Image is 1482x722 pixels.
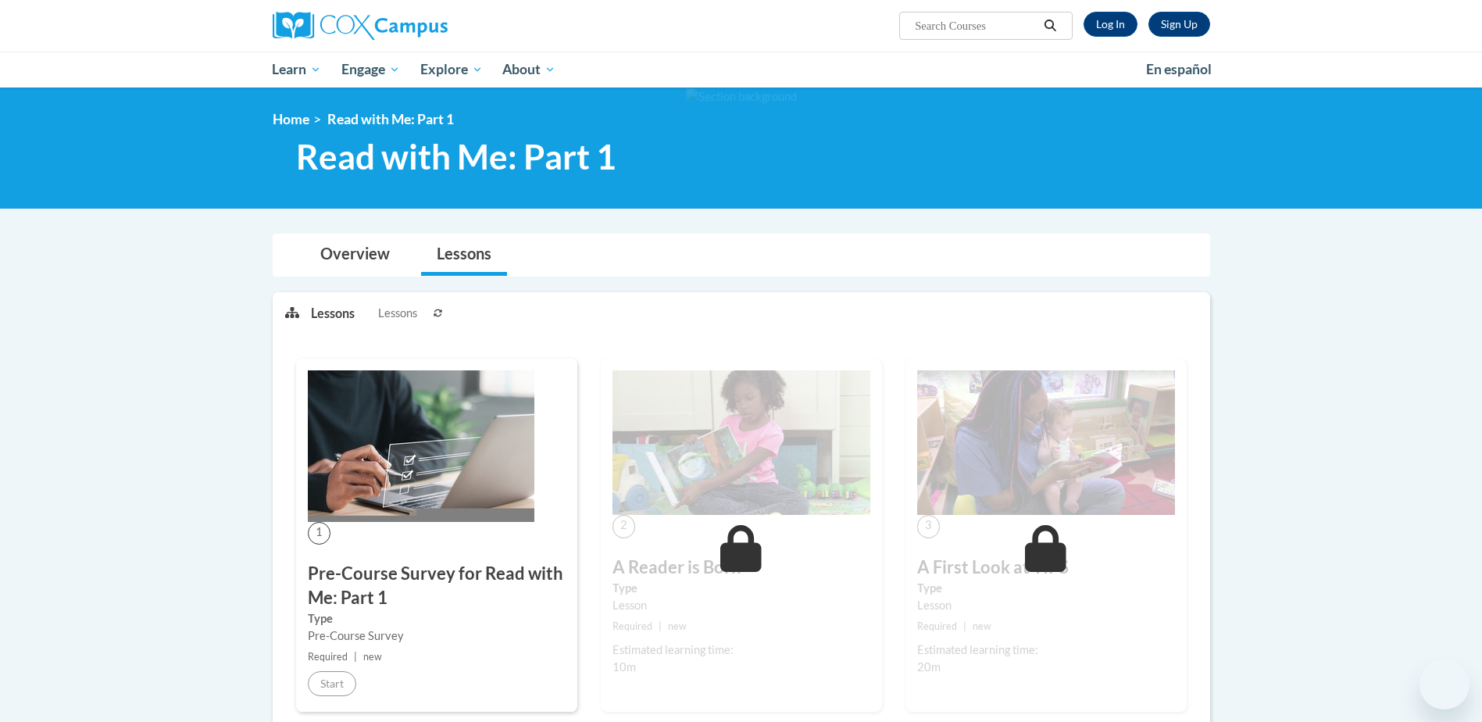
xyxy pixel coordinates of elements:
span: Learn [272,60,321,79]
span: Required [917,620,957,632]
a: About [492,52,566,88]
label: Type [308,610,566,627]
span: 1 [308,522,330,545]
a: En español [1136,53,1222,86]
a: Register [1148,12,1210,37]
img: Course Image [612,370,870,516]
span: Required [308,651,348,663]
span: Read with Me: Part 1 [296,136,616,177]
h3: Pre-Course Survey for Read with Me: Part 1 [308,562,566,610]
a: Learn [262,52,332,88]
span: 10m [612,660,636,674]
div: Pre-Course Survey [308,627,566,645]
span: Engage [341,60,400,79]
a: Explore [410,52,493,88]
a: Log In [1084,12,1137,37]
a: Home [273,111,309,127]
a: Overview [305,234,405,276]
span: | [963,620,966,632]
input: Search Courses [913,16,1038,35]
span: Read with Me: Part 1 [327,111,454,127]
span: new [363,651,382,663]
span: 2 [612,515,635,538]
div: Estimated learning time: [917,642,1175,659]
img: Section background [686,88,797,105]
span: 20m [917,660,941,674]
span: 3 [917,515,940,538]
img: Course Image [917,370,1175,516]
span: About [502,60,555,79]
iframe: Button to launch messaging window [1420,659,1470,709]
a: Engage [331,52,410,88]
span: Explore [420,60,483,79]
div: Lesson [917,597,1175,614]
label: Type [917,580,1175,597]
span: | [354,651,357,663]
img: Cox Campus [273,12,448,40]
span: En español [1146,61,1212,77]
h3: A Reader is Born [612,556,870,580]
label: Type [612,580,870,597]
span: Lessons [378,305,417,322]
span: | [659,620,662,632]
div: Lesson [612,597,870,614]
a: Lessons [421,234,507,276]
h3: A First Look at TIPS [917,556,1175,580]
span: new [668,620,687,632]
span: Required [612,620,652,632]
img: Course Image [308,370,534,522]
button: Search [1038,16,1062,35]
span: new [973,620,991,632]
a: Cox Campus [273,12,570,40]
div: Estimated learning time: [612,642,870,659]
p: Lessons [311,305,355,322]
div: Main menu [249,52,1234,88]
button: Start [308,671,356,696]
